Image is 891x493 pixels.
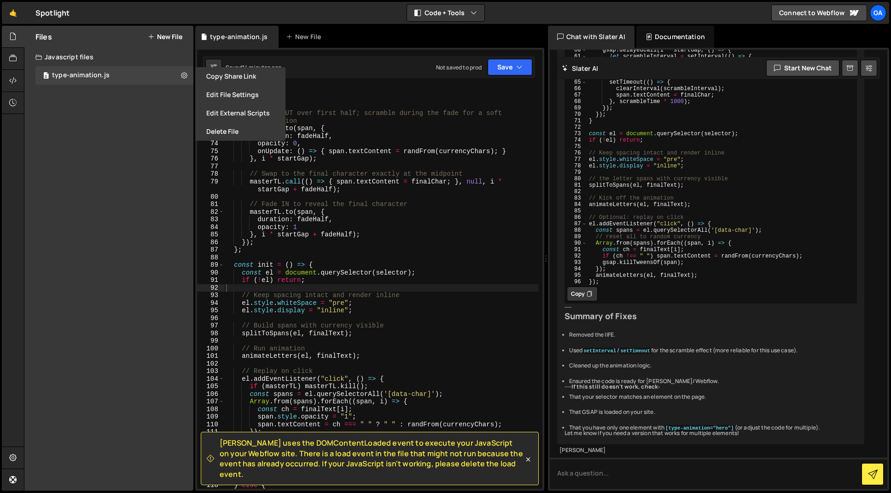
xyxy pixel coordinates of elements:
[569,424,857,432] li: That you have only one element with (or adjust the code for multiple).
[565,240,587,246] div: 90
[197,216,224,224] div: 83
[197,443,224,451] div: 113
[197,148,224,155] div: 75
[565,201,587,208] div: 84
[195,104,285,122] button: Edit External Scripts
[565,259,587,266] div: 93
[559,447,862,454] div: [PERSON_NAME]
[197,406,224,413] div: 108
[571,383,660,390] strong: If this still doesn't work, check:
[195,86,285,104] button: Edit File Settings
[197,201,224,208] div: 81
[197,466,224,474] div: 116
[565,189,587,195] div: 82
[565,169,587,176] div: 79
[197,390,224,398] div: 106
[197,170,224,178] div: 78
[197,482,224,489] div: 118
[565,86,587,92] div: 66
[197,360,224,368] div: 102
[771,5,867,21] a: Connect to Webflow
[569,378,857,385] li: Ensured the code is ready for [PERSON_NAME]/Webflow.
[569,408,857,416] li: That GSAP is loaded on your site.
[567,287,598,301] button: Copy
[197,345,224,353] div: 100
[565,195,587,201] div: 83
[197,398,224,406] div: 107
[197,413,224,421] div: 109
[565,227,587,234] div: 88
[565,150,587,156] div: 76
[565,214,587,221] div: 86
[197,375,224,383] div: 104
[636,26,714,48] div: Documentation
[35,32,52,42] h2: Files
[565,176,587,182] div: 80
[488,59,532,75] button: Save
[569,347,857,355] li: Used / for the scramble effect (more reliable for this use case).
[52,71,110,80] div: type-animation.js
[664,425,735,431] code: [type-animation="hero"]
[197,322,224,330] div: 97
[197,246,224,254] div: 87
[195,67,285,86] button: Copy share link
[562,64,599,73] h2: Slater AI
[197,315,224,322] div: 96
[565,156,587,163] div: 77
[582,348,617,354] code: setInterval
[197,284,224,292] div: 92
[195,122,285,141] button: Delete File
[35,66,193,85] div: 17396/48461.js
[565,111,587,118] div: 70
[565,137,587,143] div: 74
[197,292,224,299] div: 93
[565,253,587,259] div: 92
[197,193,224,201] div: 80
[197,276,224,284] div: 91
[569,393,857,401] li: That your selector matches an element on the page.
[197,383,224,390] div: 105
[197,451,224,459] div: 114
[565,272,587,279] div: 95
[619,348,651,354] code: setTimeout
[565,118,587,124] div: 71
[286,32,325,41] div: New File
[197,140,224,148] div: 74
[407,5,484,21] button: Code + Tools
[197,421,224,429] div: 110
[24,48,193,66] div: Javascript files
[197,163,224,171] div: 77
[565,163,587,169] div: 78
[569,331,857,339] li: Removed the IIFE.
[220,438,524,479] span: [PERSON_NAME] uses the DOMContentLoaded event to execute your JavaScript on your Webflow site. Th...
[197,474,224,482] div: 117
[569,362,857,370] li: Cleaned up the animation logic.
[565,182,587,189] div: 81
[35,7,70,18] div: Spotlight
[565,124,587,131] div: 72
[197,261,224,269] div: 89
[565,310,637,321] strong: Summary of Fixes
[197,299,224,307] div: 94
[197,330,224,338] div: 98
[565,208,587,214] div: 85
[565,266,587,272] div: 94
[565,105,587,111] div: 69
[197,178,224,193] div: 79
[197,224,224,231] div: 84
[870,5,886,21] a: Ga
[766,60,839,76] button: Start new chat
[565,53,587,60] div: 61
[43,73,49,80] span: 0
[226,63,281,71] div: Saved
[565,131,587,137] div: 73
[197,231,224,239] div: 85
[2,2,24,24] a: 🤙
[565,79,587,86] div: 65
[197,307,224,315] div: 95
[197,155,224,163] div: 76
[565,221,587,227] div: 87
[565,143,587,150] div: 75
[197,337,224,345] div: 99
